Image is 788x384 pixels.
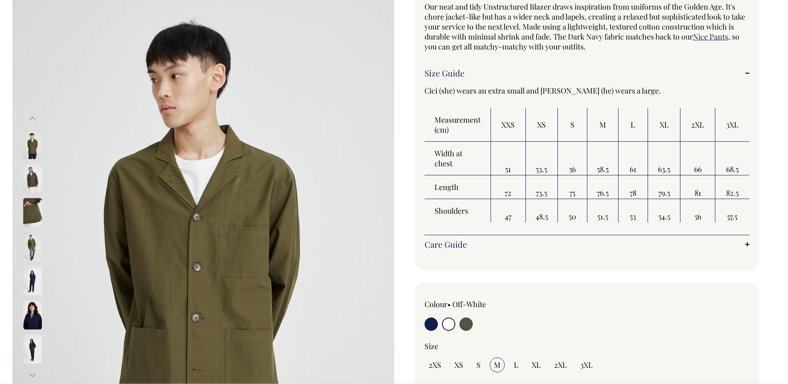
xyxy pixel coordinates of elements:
span: 2XS [429,360,441,370]
th: XXS [491,108,526,142]
td: 56 [680,199,715,222]
td: 66 [680,142,715,175]
td: 82.5 [715,175,749,199]
span: XS [454,360,463,370]
span: • [447,299,451,309]
span: , so you can get all matchy-matchy with your outfits. [425,32,739,52]
a: Care Guide [425,239,750,249]
td: 81 [680,175,715,199]
td: 53 [619,199,648,222]
td: 51.5 [587,199,619,222]
td: 73.5 [526,175,558,199]
td: 72 [491,175,526,199]
img: dark-navy [23,266,42,295]
td: 79.5 [648,175,680,199]
th: 2XL [680,108,715,142]
input: M [490,357,505,372]
td: 61 [619,142,648,175]
td: 57.5 [715,199,749,222]
input: XL [528,357,545,372]
td: 75 [558,175,587,199]
img: dark-navy [23,300,42,330]
img: olive [23,130,42,159]
span: M [494,360,501,370]
img: olive [23,164,42,193]
a: Size Guide [425,68,750,78]
input: L [510,357,523,372]
span: L [514,360,518,370]
button: Previous [26,109,39,128]
th: Shoulders [425,199,491,222]
img: olive [23,198,42,227]
input: S [472,357,485,372]
div: Colour [425,299,555,309]
label: Off-White [452,299,486,309]
th: L [619,108,648,142]
span: 3XL [580,360,593,370]
td: 63.5 [648,142,680,175]
td: 50 [558,199,587,222]
th: XS [526,108,558,142]
span: S [476,360,481,370]
th: Width at chest [425,142,491,175]
th: S [558,108,587,142]
input: 2XL [550,357,571,372]
td: 76.5 [587,175,619,199]
td: 53.5 [526,142,558,175]
td: 54.5 [648,199,680,222]
a: Nice Pants [693,32,728,42]
td: 51 [491,142,526,175]
input: 3XL [576,357,597,372]
input: 2XS [425,357,445,372]
td: 47 [491,199,526,222]
td: 56 [558,142,587,175]
input: XS [450,357,467,372]
td: 58.5 [587,142,619,175]
img: olive [23,232,42,261]
span: 2XL [554,360,567,370]
th: 3XL [715,108,749,142]
th: XL [648,108,680,142]
img: dark-navy [23,335,42,364]
div: Size [425,341,750,351]
td: 48.5 [526,199,558,222]
span: XL [532,360,541,370]
td: 78 [619,175,648,199]
th: M [587,108,619,142]
span: Our neat and tidy Unstructured Blazer draws inspiration from uniforms of the Golden Age. It's cho... [425,2,745,42]
td: 68.5 [715,142,749,175]
span: Cici (she) wears an extra small and [PERSON_NAME] (he) wears a large. [425,86,661,96]
th: Length [425,175,491,199]
th: Measurement (cm) [425,108,491,142]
